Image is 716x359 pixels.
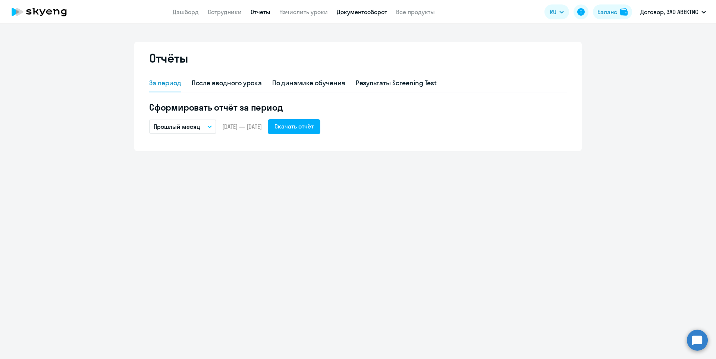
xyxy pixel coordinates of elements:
div: По динамике обучения [272,78,345,88]
a: Отчеты [251,8,270,16]
img: balance [620,8,628,16]
button: Балансbalance [593,4,632,19]
div: Скачать отчёт [274,122,314,131]
a: Сотрудники [208,8,242,16]
h2: Отчёты [149,51,188,66]
button: Скачать отчёт [268,119,320,134]
div: Результаты Screening Test [356,78,437,88]
button: RU [544,4,569,19]
a: Документооборот [337,8,387,16]
p: Прошлый месяц [154,122,200,131]
a: Дашборд [173,8,199,16]
h5: Сформировать отчёт за период [149,101,567,113]
p: Договор, ЗАО АВЕКТИС [640,7,698,16]
a: Начислить уроки [279,8,328,16]
button: Прошлый месяц [149,120,216,134]
a: Все продукты [396,8,435,16]
div: Баланс [597,7,617,16]
span: RU [550,7,556,16]
div: За период [149,78,181,88]
span: [DATE] — [DATE] [222,123,262,131]
button: Договор, ЗАО АВЕКТИС [637,3,710,21]
div: После вводного урока [192,78,262,88]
